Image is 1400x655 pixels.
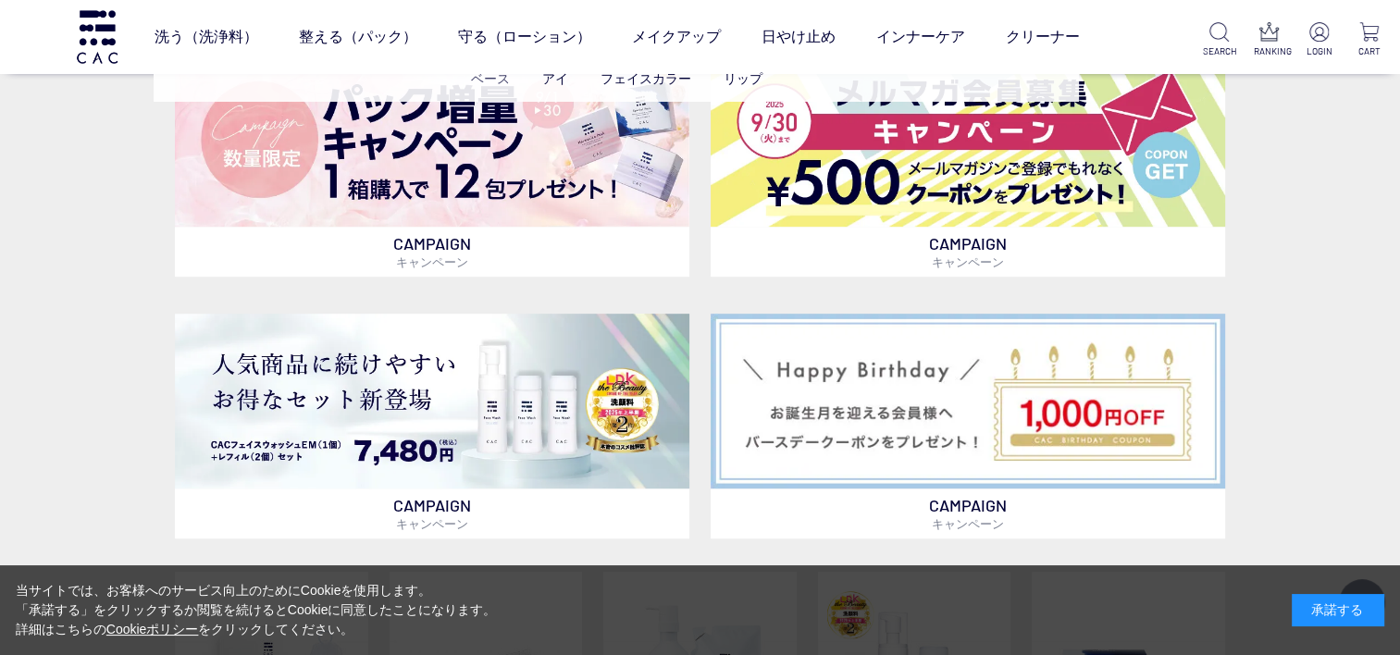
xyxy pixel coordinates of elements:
a: アイ [542,71,568,86]
a: Cookieポリシー [106,622,199,636]
img: パック増量キャンペーン [175,53,689,228]
a: LOGIN [1303,22,1335,58]
div: 承諾する [1292,594,1384,626]
a: フェイスウォッシュ＋レフィル2個セット フェイスウォッシュ＋レフィル2個セット CAMPAIGNキャンペーン [175,314,689,538]
span: キャンペーン [932,254,1004,269]
p: SEARCH [1203,44,1235,58]
span: キャンペーン [396,516,468,531]
img: メルマガ会員募集 [711,53,1225,228]
a: ベース [471,71,510,86]
a: フェイスカラー [601,71,691,86]
a: バースデークーポン バースデークーポン CAMPAIGNキャンペーン [711,314,1225,538]
a: RANKING [1253,22,1285,58]
a: パック増量キャンペーン パック増量キャンペーン CAMPAIGNキャンペーン [175,53,689,278]
span: キャンペーン [932,516,1004,531]
a: 整える（パック） [298,11,416,63]
a: メルマガ会員募集 メルマガ会員募集 CAMPAIGNキャンペーン [711,53,1225,278]
p: CAMPAIGN [175,227,689,277]
p: LOGIN [1303,44,1335,58]
a: インナーケア [875,11,964,63]
a: 洗う（洗浄料） [154,11,257,63]
a: メイクアップ [631,11,720,63]
div: 当サイトでは、お客様へのサービス向上のためにCookieを使用します。 「承諾する」をクリックするか閲覧を続けるとCookieに同意したことになります。 詳細はこちらの をクリックしてください。 [16,581,497,639]
p: CAMPAIGN [711,227,1225,277]
img: logo [74,10,120,63]
p: CART [1353,44,1385,58]
p: RANKING [1253,44,1285,58]
p: CAMPAIGN [711,488,1225,538]
a: クリーナー [1005,11,1079,63]
span: キャンペーン [396,254,468,269]
a: リップ [724,71,762,86]
a: 守る（ローション） [457,11,590,63]
a: CART [1353,22,1385,58]
img: バースデークーポン [711,314,1225,488]
img: フェイスウォッシュ＋レフィル2個セット [175,314,689,488]
p: CAMPAIGN [175,488,689,538]
a: SEARCH [1203,22,1235,58]
a: 日やけ止め [761,11,835,63]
